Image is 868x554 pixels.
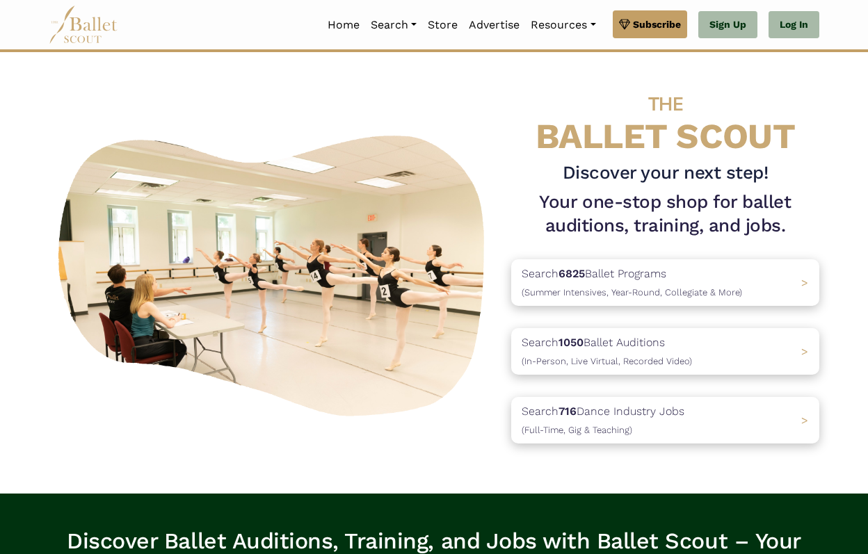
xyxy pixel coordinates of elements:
a: Resources [525,10,601,40]
span: (Summer Intensives, Year-Round, Collegiate & More) [522,287,742,298]
span: > [801,345,808,358]
a: Subscribe [613,10,687,38]
a: Search [365,10,422,40]
a: Sign Up [698,11,757,39]
img: A group of ballerinas talking to each other in a ballet studio [49,122,500,423]
a: Log In [769,11,819,39]
span: > [801,276,808,289]
b: 716 [558,405,577,418]
b: 1050 [558,336,584,349]
h3: Discover your next step! [511,161,819,185]
p: Search Ballet Programs [522,265,742,300]
a: Store [422,10,463,40]
h4: BALLET SCOUT [511,80,819,156]
b: 6825 [558,267,585,280]
a: Home [322,10,365,40]
span: (Full-Time, Gig & Teaching) [522,425,632,435]
span: (In-Person, Live Virtual, Recorded Video) [522,356,692,366]
a: Search1050Ballet Auditions(In-Person, Live Virtual, Recorded Video) > [511,328,819,375]
p: Search Ballet Auditions [522,334,692,369]
img: gem.svg [619,17,630,32]
span: > [801,414,808,427]
a: Advertise [463,10,525,40]
h1: Your one-stop shop for ballet auditions, training, and jobs. [511,190,819,238]
span: THE [648,92,683,115]
span: Subscribe [633,17,681,32]
a: Search6825Ballet Programs(Summer Intensives, Year-Round, Collegiate & More)> [511,259,819,306]
p: Search Dance Industry Jobs [522,402,684,438]
a: Search716Dance Industry Jobs(Full-Time, Gig & Teaching) > [511,397,819,443]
